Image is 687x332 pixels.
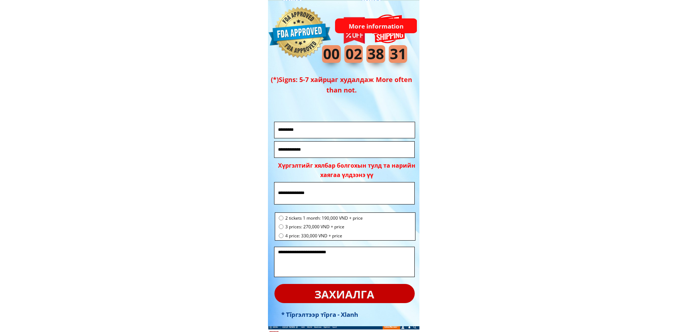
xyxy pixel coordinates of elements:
[285,224,344,230] font: 3 prices: 270,000 VND + price
[285,215,363,221] font: 2 tickets 1 month: 190,000 VND + price
[313,286,376,302] font: захиалга
[278,161,415,179] font: Хүргэлтийг хялбар болгохын тулд та нарийн хаягаа үлдээнэ үү
[285,233,342,239] font: 4 price: 330,000 VND + price
[271,75,412,94] font: (*)Signs: 5-7 хайрцаг худалдаж More often than not.
[281,310,358,319] font: * Тĩргэлтээр тĩрга - Хlanh
[351,21,401,31] font: More information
